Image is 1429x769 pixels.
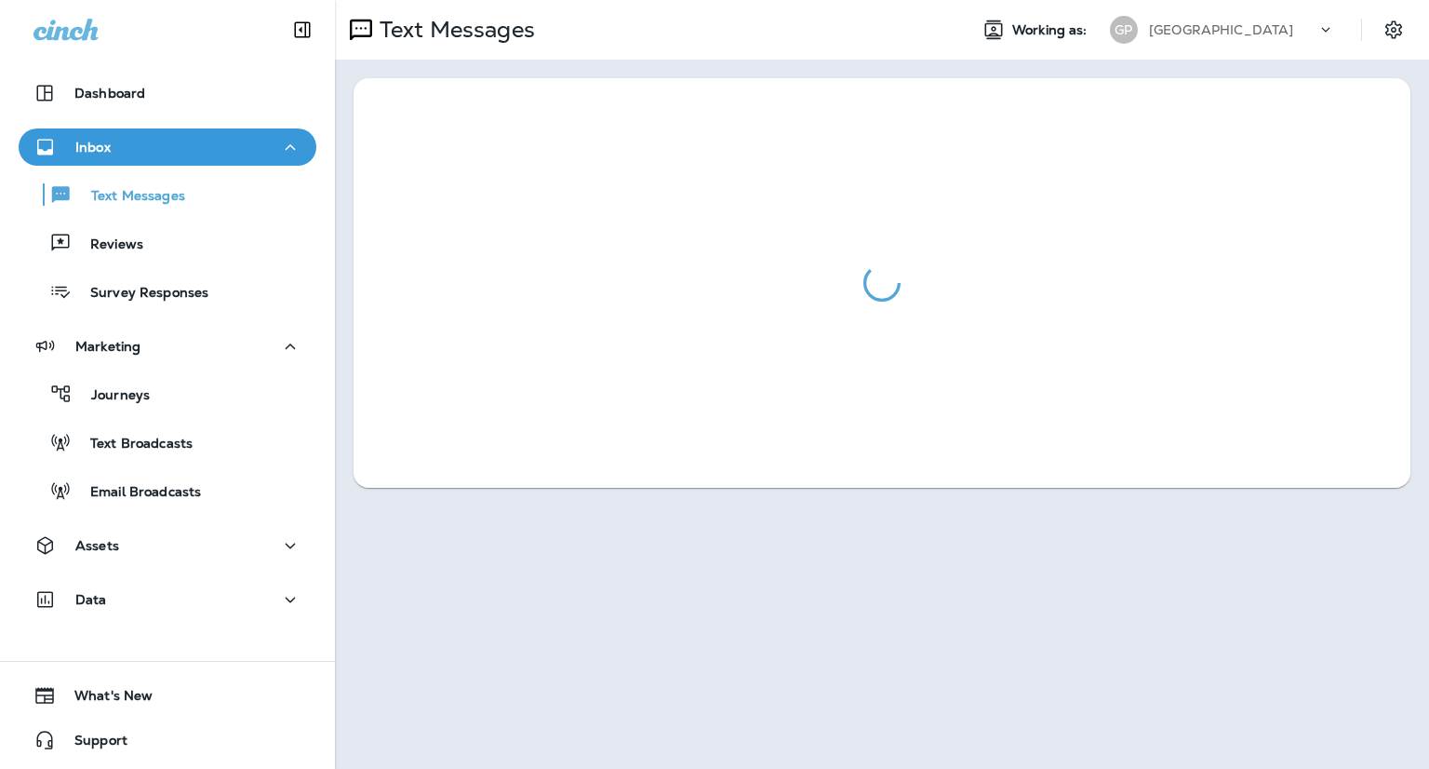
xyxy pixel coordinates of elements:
[19,272,316,311] button: Survey Responses
[72,436,193,453] p: Text Broadcasts
[1110,16,1138,44] div: GP
[75,538,119,553] p: Assets
[1149,22,1293,37] p: [GEOGRAPHIC_DATA]
[19,223,316,263] button: Reviews
[73,188,185,206] p: Text Messages
[1377,13,1410,47] button: Settings
[1012,22,1091,38] span: Working as:
[75,339,140,354] p: Marketing
[72,285,208,303] p: Survey Responses
[19,471,316,510] button: Email Broadcasts
[19,374,316,413] button: Journeys
[276,11,328,48] button: Collapse Sidebar
[19,722,316,759] button: Support
[72,484,201,502] p: Email Broadcasts
[56,733,127,755] span: Support
[19,74,316,112] button: Dashboard
[74,86,145,101] p: Dashboard
[19,423,316,462] button: Text Broadcasts
[19,581,316,618] button: Data
[75,140,111,155] p: Inbox
[73,387,150,405] p: Journeys
[56,688,153,710] span: What's New
[19,677,316,714] button: What's New
[19,527,316,564] button: Assets
[372,16,535,44] p: Text Messages
[19,328,316,365] button: Marketing
[75,592,107,607] p: Data
[19,128,316,166] button: Inbox
[19,175,316,214] button: Text Messages
[72,236,143,254] p: Reviews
